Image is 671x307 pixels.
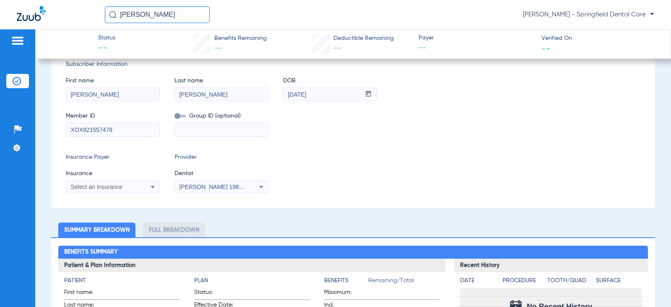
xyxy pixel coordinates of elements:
[454,259,648,272] h3: Recent History
[368,276,440,288] span: Remaining/Total
[174,169,268,178] span: Dentist
[324,276,368,285] h4: Benefits
[547,276,593,288] app-breakdown-title: Tooth/Quad
[66,60,640,69] span: Subscriber Information
[174,112,268,121] span: Group ID (optional)
[109,11,117,18] img: Search Icon
[98,34,115,42] span: Status
[174,153,268,162] span: Provider
[58,259,445,272] h3: Patient & Plan Information
[70,184,122,190] span: Select an Insurance
[460,276,495,288] app-breakdown-title: Date
[98,43,115,55] span: --
[66,76,160,85] span: First name
[283,76,377,85] span: DOB
[66,112,160,121] span: Member ID
[324,288,365,299] span: Maximum:
[105,6,210,23] input: Search for patients
[541,44,551,52] span: --
[596,276,642,285] h4: Surface
[64,288,105,299] span: First name:
[333,34,394,43] span: Deductible Remaining
[502,276,544,285] h4: Procedure
[194,288,235,299] span: Status:
[214,45,222,52] span: --
[502,276,544,288] app-breakdown-title: Procedure
[419,34,534,42] span: Payer
[11,36,24,46] img: hamburger-icon
[66,153,160,162] span: Insurance Payer
[360,88,377,101] button: Open calendar
[194,276,309,285] h4: Plan
[143,223,205,237] li: Full Breakdown
[419,43,534,53] span: --
[64,276,179,285] h4: Patient
[214,34,267,43] span: Benefits Remaining
[596,276,642,288] app-breakdown-title: Surface
[333,45,341,52] span: --
[541,34,657,43] span: Verified On
[179,184,262,190] span: [PERSON_NAME] 1982829420
[17,6,46,21] img: Zuub Logo
[174,76,268,85] span: Last name
[547,276,593,285] h4: Tooth/Quad
[324,276,368,288] app-breakdown-title: Benefits
[58,246,648,259] h2: Benefits Summary
[523,10,654,19] span: [PERSON_NAME] - Springfield Dental Care
[460,276,495,285] h4: Date
[58,223,135,237] li: Summary Breakdown
[66,169,160,178] span: Insurance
